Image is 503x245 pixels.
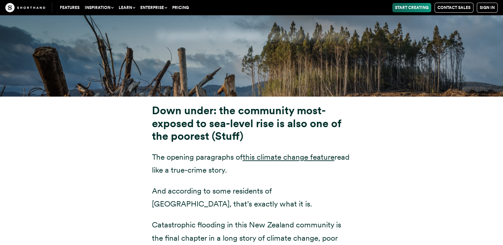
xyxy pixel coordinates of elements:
strong: Down under: the community most-exposed to sea-level rise is also one of the poorest (Stuff) [152,104,341,142]
a: this climate change feature [243,152,334,162]
img: The Craft [5,3,45,12]
button: Enterprise [138,3,170,12]
button: Learn [116,3,138,12]
a: Features [57,3,82,12]
a: Contact Sales [435,3,473,13]
h3: 9 powerful climate change stories [113,28,390,42]
p: And according to some residents of [GEOGRAPHIC_DATA], that’s exactly what it is. [152,185,351,210]
a: Pricing [170,3,191,12]
a: Sign in [477,3,498,13]
button: Inspiration [82,3,116,12]
a: Start Creating [392,3,431,12]
p: The opening paragraphs of read like a true-crime story. [152,151,351,177]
